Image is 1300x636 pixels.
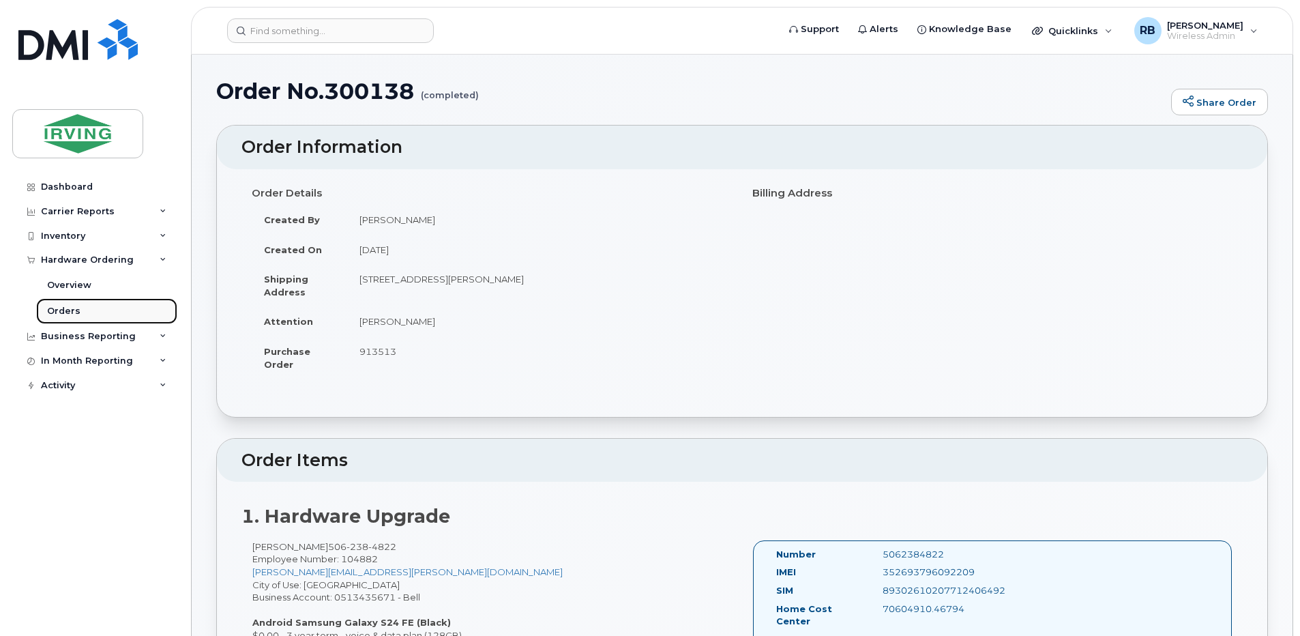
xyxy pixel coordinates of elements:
span: 4822 [368,541,396,552]
h1: Order No.300138 [216,79,1164,103]
td: [PERSON_NAME] [347,205,732,235]
td: [PERSON_NAME] [347,306,732,336]
h4: Order Details [252,188,732,199]
label: SIM [776,584,793,597]
strong: 1. Hardware Upgrade [241,505,450,527]
label: IMEI [776,566,796,579]
div: 70604910.46794 [872,603,1022,616]
strong: Android Samsung Galaxy S24 FE (Black) [252,617,451,628]
strong: Created By [264,214,320,225]
span: Employee Number: 104882 [252,553,378,564]
h2: Order Items [241,451,1243,470]
td: [DATE] [347,235,732,265]
td: [STREET_ADDRESS][PERSON_NAME] [347,264,732,306]
strong: Shipping Address [264,274,308,298]
span: 506 [328,541,396,552]
a: Share Order [1171,89,1268,116]
div: 352693796092209 [872,566,1022,579]
label: Home Cost Center [776,603,862,628]
strong: Created On [264,244,322,255]
h4: Billing Address [752,188,1232,199]
span: 238 [346,541,368,552]
a: [PERSON_NAME][EMAIL_ADDRESS][PERSON_NAME][DOMAIN_NAME] [252,566,563,577]
div: 5062384822 [872,548,1022,561]
strong: Purchase Order [264,346,310,370]
div: 89302610207712406492 [872,584,1022,597]
span: 913513 [359,346,396,357]
label: Number [776,548,816,561]
h2: Order Information [241,138,1243,157]
small: (completed) [421,79,479,100]
strong: Attention [264,316,313,327]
